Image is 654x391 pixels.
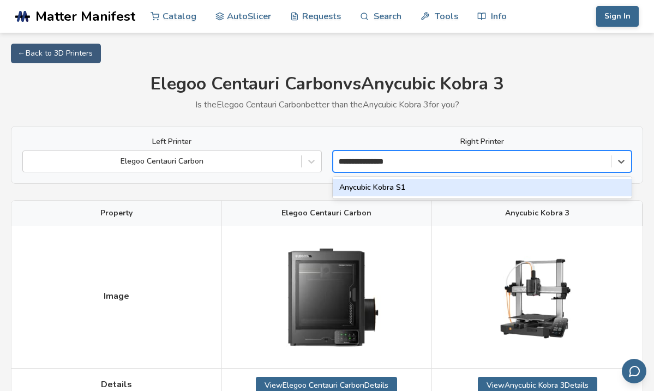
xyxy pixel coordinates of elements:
button: Sign In [596,6,639,27]
span: Image [104,291,129,301]
span: Details [101,380,132,389]
img: Elegoo Centauri Carbon [272,234,381,359]
label: Left Printer [22,137,322,146]
button: Send feedback via email [622,359,646,383]
img: Anycubic Kobra 3 [483,243,592,352]
h1: Elegoo Centauri Carbon vs Anycubic Kobra 3 [11,74,643,94]
input: Elegoo Centauri Carbon [28,157,31,166]
div: Anycubic Kobra S1 [333,179,632,196]
label: Right Printer [333,137,632,146]
input: Anycubic Kobra S1 [339,157,399,166]
span: Elegoo Centauri Carbon [281,209,371,218]
span: Anycubic Kobra 3 [505,209,569,218]
span: Matter Manifest [35,9,135,24]
span: Property [100,209,133,218]
p: Is the Elegoo Centauri Carbon better than the Anycubic Kobra 3 for you? [11,100,643,110]
a: ← Back to 3D Printers [11,44,101,63]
